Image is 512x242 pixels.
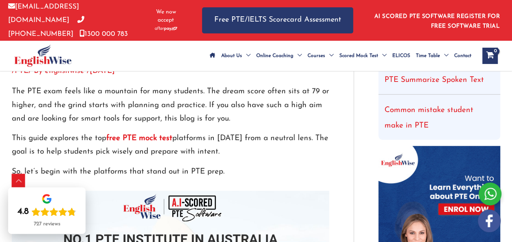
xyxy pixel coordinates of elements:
p: This guide explores the top platforms in [DATE] from a neutral lens. The goal is to help students... [12,132,329,159]
a: ELICOS [389,42,413,70]
span: [DATE] [90,67,115,75]
span: Time Table [416,42,440,70]
div: 4.8 [18,206,29,218]
img: cropped-ew-logo [14,44,72,67]
span: We now accept [150,8,182,24]
span: Menu Toggle [293,42,302,70]
div: Rating: 4.8 out of 5 [18,206,76,218]
span: Menu Toggle [242,42,251,70]
span: About Us [221,42,242,70]
a: [PHONE_NUMBER] [8,17,84,37]
span: Menu Toggle [440,42,448,70]
img: Afterpay-Logo [155,26,177,31]
a: englishwise [45,67,87,75]
a: 1300 000 783 [79,31,128,37]
span: Courses [308,42,325,70]
a: Contact [451,42,474,70]
a: Common mistake student make in PTE [385,106,473,130]
a: [EMAIL_ADDRESS][DOMAIN_NAME] [8,3,79,24]
a: Online CoachingMenu Toggle [253,42,305,70]
div: 727 reviews [34,221,60,227]
span: ELICOS [392,42,410,70]
a: CoursesMenu Toggle [305,42,336,70]
nav: Site Navigation: Main Menu [207,42,474,70]
p: The PTE exam feels like a mountain for many students. The dream score often sits at 79 or higher,... [12,85,329,125]
a: AI SCORED PTE SOFTWARE REGISTER FOR FREE SOFTWARE TRIAL [374,13,500,29]
span: englishwise [45,67,84,75]
p: So, let’s begin with the platforms that stand out in PTE prep. [12,165,329,178]
span: Menu Toggle [378,42,387,70]
a: free PTE mock test [106,134,172,142]
a: View Shopping Cart, empty [482,48,498,64]
a: Free PTE/IELTS Scorecard Assessment [202,7,353,33]
span: Scored Mock Test [339,42,378,70]
a: Time TableMenu Toggle [413,42,451,70]
a: About UsMenu Toggle [218,42,253,70]
a: Scored Mock TestMenu Toggle [336,42,389,70]
a: PTE [15,67,29,75]
img: white-facebook.png [478,209,501,232]
span: Online Coaching [256,42,293,70]
aside: Header Widget 1 [369,7,504,33]
span: Contact [454,42,471,70]
span: Menu Toggle [325,42,334,70]
a: PTE Summarize Spoken Text [385,76,484,84]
